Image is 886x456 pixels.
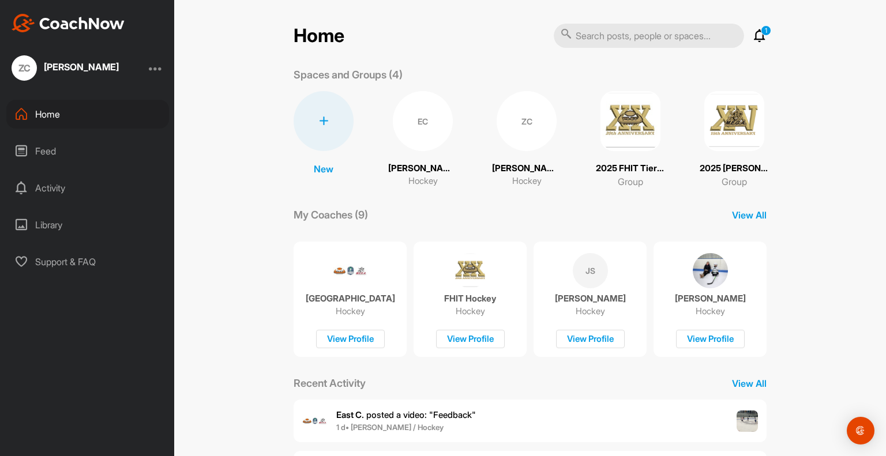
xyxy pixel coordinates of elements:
[693,253,728,288] img: coach avatar
[492,91,561,189] a: ZC[PERSON_NAME]Hockey
[618,175,643,189] p: Group
[675,293,746,304] p: [PERSON_NAME]
[294,67,403,82] p: Spaces and Groups (4)
[294,25,344,47] h2: Home
[12,14,125,32] img: CoachNow
[492,162,561,175] p: [PERSON_NAME]
[847,417,874,444] div: Open Intercom Messenger
[336,409,476,420] span: posted a video : " Feedback "
[556,330,625,349] div: View Profile
[696,306,725,317] p: Hockey
[6,100,169,129] div: Home
[314,162,333,176] p: New
[732,376,767,390] p: View All
[336,306,365,317] p: Hockey
[44,62,119,71] div: [PERSON_NAME]
[676,330,745,349] div: View Profile
[456,306,485,317] p: Hockey
[388,91,457,189] a: EC[PERSON_NAME]Hockey
[6,210,169,239] div: Library
[596,162,665,175] p: 2025 FHIT Tier 4 [PERSON_NAME]
[596,91,665,189] a: 2025 FHIT Tier 4 [PERSON_NAME]Group
[576,306,605,317] p: Hockey
[497,91,557,151] div: ZC
[722,175,747,189] p: Group
[336,409,364,420] b: East C.
[12,55,37,81] div: ZC
[302,408,328,434] img: user avatar
[316,330,385,349] div: View Profile
[408,175,438,188] p: Hockey
[444,293,496,304] p: FHIT Hockey
[512,175,542,188] p: Hockey
[294,375,366,391] p: Recent Activity
[388,162,457,175] p: [PERSON_NAME]
[336,423,444,432] b: 1 d • [PERSON_NAME] / Hockey
[600,91,660,151] img: square_08fca327ca6da9d335dd31474a577735.png
[6,137,169,165] div: Feed
[737,410,759,432] img: post image
[700,91,769,189] a: 2025 [PERSON_NAME] Futures TierGroup
[294,207,368,223] p: My Coaches (9)
[761,25,771,36] p: 1
[554,24,744,48] input: Search posts, people or spaces...
[6,174,169,202] div: Activity
[573,253,608,288] div: JS
[436,330,505,349] div: View Profile
[700,162,769,175] p: 2025 [PERSON_NAME] Futures Tier
[555,293,626,304] p: [PERSON_NAME]
[704,91,764,151] img: square_2114669f174328c07b452dbdfbe0be46.png
[453,253,488,288] img: coach avatar
[6,247,169,276] div: Support & FAQ
[306,293,395,304] p: [GEOGRAPHIC_DATA]
[333,253,368,288] img: coach avatar
[393,91,453,151] div: EC
[732,208,767,222] p: View All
